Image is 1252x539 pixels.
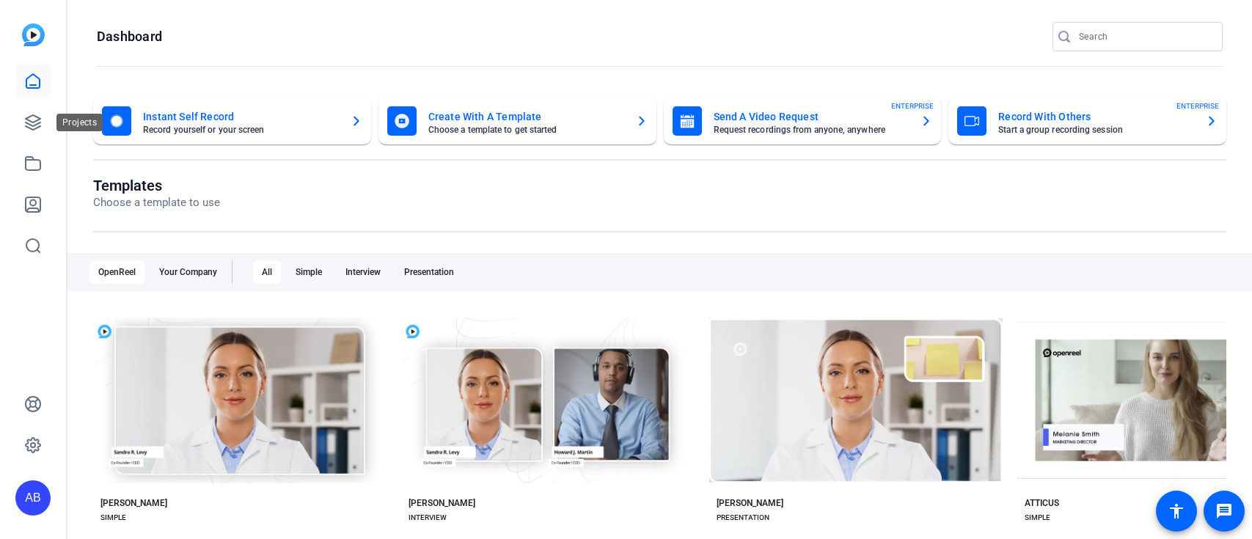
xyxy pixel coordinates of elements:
mat-card-title: Instant Self Record [143,108,339,125]
h1: Dashboard [97,28,162,45]
mat-card-subtitle: Start a group recording session [998,125,1194,134]
mat-card-title: Create With A Template [428,108,624,125]
img: blue-gradient.svg [22,23,45,46]
input: Search [1079,28,1211,45]
button: Create With A TemplateChoose a template to get started [378,98,656,144]
div: Interview [337,260,389,284]
div: [PERSON_NAME] [100,497,167,509]
mat-card-title: Record With Others [998,108,1194,125]
mat-card-title: Send A Video Request [714,108,909,125]
h1: Templates [93,177,220,194]
div: Projects [56,114,103,131]
button: Instant Self RecordRecord yourself or your screen [93,98,371,144]
div: Presentation [395,260,463,284]
div: SIMPLE [100,512,126,524]
div: AB [15,480,51,516]
div: Simple [287,260,331,284]
span: ENTERPRISE [1176,100,1219,111]
div: All [253,260,281,284]
mat-card-subtitle: Request recordings from anyone, anywhere [714,125,909,134]
div: PRESENTATION [717,512,769,524]
div: INTERVIEW [409,512,447,524]
mat-icon: accessibility [1168,502,1185,520]
mat-card-subtitle: Record yourself or your screen [143,125,339,134]
button: Send A Video RequestRequest recordings from anyone, anywhereENTERPRISE [664,98,942,144]
p: Choose a template to use [93,194,220,211]
div: [PERSON_NAME] [717,497,783,509]
div: Your Company [150,260,226,284]
div: SIMPLE [1025,512,1050,524]
button: Record With OthersStart a group recording sessionENTERPRISE [948,98,1226,144]
div: OpenReel [89,260,144,284]
div: ATTICUS [1025,497,1059,509]
mat-icon: message [1215,502,1233,520]
mat-card-subtitle: Choose a template to get started [428,125,624,134]
span: ENTERPRISE [891,100,934,111]
div: [PERSON_NAME] [409,497,475,509]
